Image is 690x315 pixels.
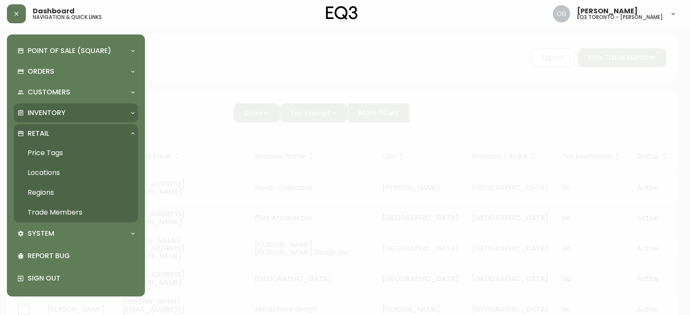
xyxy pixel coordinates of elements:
[28,46,111,56] p: Point of Sale (Square)
[28,251,135,261] p: Report Bug
[14,83,138,102] div: Customers
[33,8,75,15] span: Dashboard
[28,67,54,76] p: Orders
[326,6,358,20] img: logo
[553,5,570,22] img: 8e0065c524da89c5c924d5ed86cfe468
[28,229,54,238] p: System
[28,129,49,138] p: Retail
[14,245,138,267] div: Report Bug
[14,203,138,222] a: Trade Members
[28,108,66,118] p: Inventory
[33,15,102,20] h5: navigation & quick links
[14,41,138,60] div: Point of Sale (Square)
[28,87,70,97] p: Customers
[577,15,663,20] h5: eq3 toronto - [PERSON_NAME]
[577,8,638,15] span: [PERSON_NAME]
[14,124,138,143] div: Retail
[14,62,138,81] div: Orders
[14,224,138,243] div: System
[28,274,135,283] p: Sign Out
[14,143,138,163] a: Price Tags
[14,267,138,290] div: Sign Out
[14,183,138,203] a: Regions
[14,103,138,122] div: Inventory
[14,163,138,183] a: Locations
